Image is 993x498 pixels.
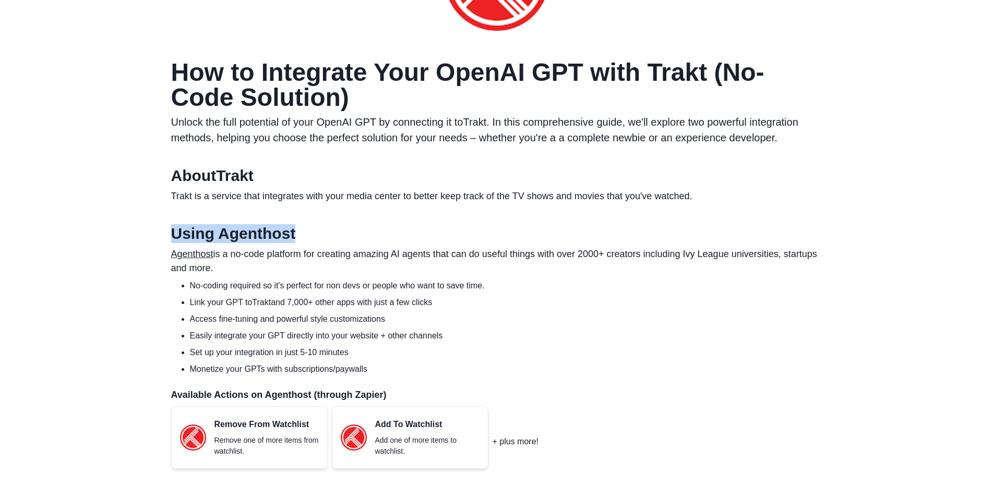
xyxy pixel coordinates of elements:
p: is a no-code platform for creating amazing AI agents that can do useful things with over 2000+ cr... [171,247,822,275]
p: Add one of more items to watchlist. [375,435,480,457]
p: Unlock the full potential of your OpenAI GPT by connecting it to Trakt . In this comprehensive gu... [171,114,822,145]
a: Agenthost [171,249,213,259]
p: + plus more! [493,435,539,448]
h1: How to Integrate Your OpenAI GPT with Trakt (No-Code Solution) [171,60,822,110]
li: Easily integrate your GPT directly into your website + other channels [190,330,822,342]
p: Remove From Watchlist [214,418,319,431]
li: Monetize your GPTs with subscriptions/paywalls [190,363,822,375]
p: Trakt is a service that integrates with your media center to better keep track of the TV shows an... [171,189,822,203]
img: Trakt logo [341,424,367,451]
h2: Using Agenthost [171,224,822,243]
p: Remove one of more items from watchlist. [214,435,319,457]
p: Add To Watchlist [375,418,480,431]
li: No-coding required so it's perfect for non devs or people who want to save time. [190,280,822,292]
li: Set up your integration in just 5-10 minutes [190,346,822,359]
li: Access fine-tuning and powerful style customizations [190,313,822,325]
img: Trakt logo [180,424,206,451]
p: Available Actions on Agenthost (through Zapier) [171,388,822,402]
li: Link your GPT to Trakt and 7,000+ other apps with just a few clicks [190,296,822,309]
h2: About Trakt [171,166,822,185]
